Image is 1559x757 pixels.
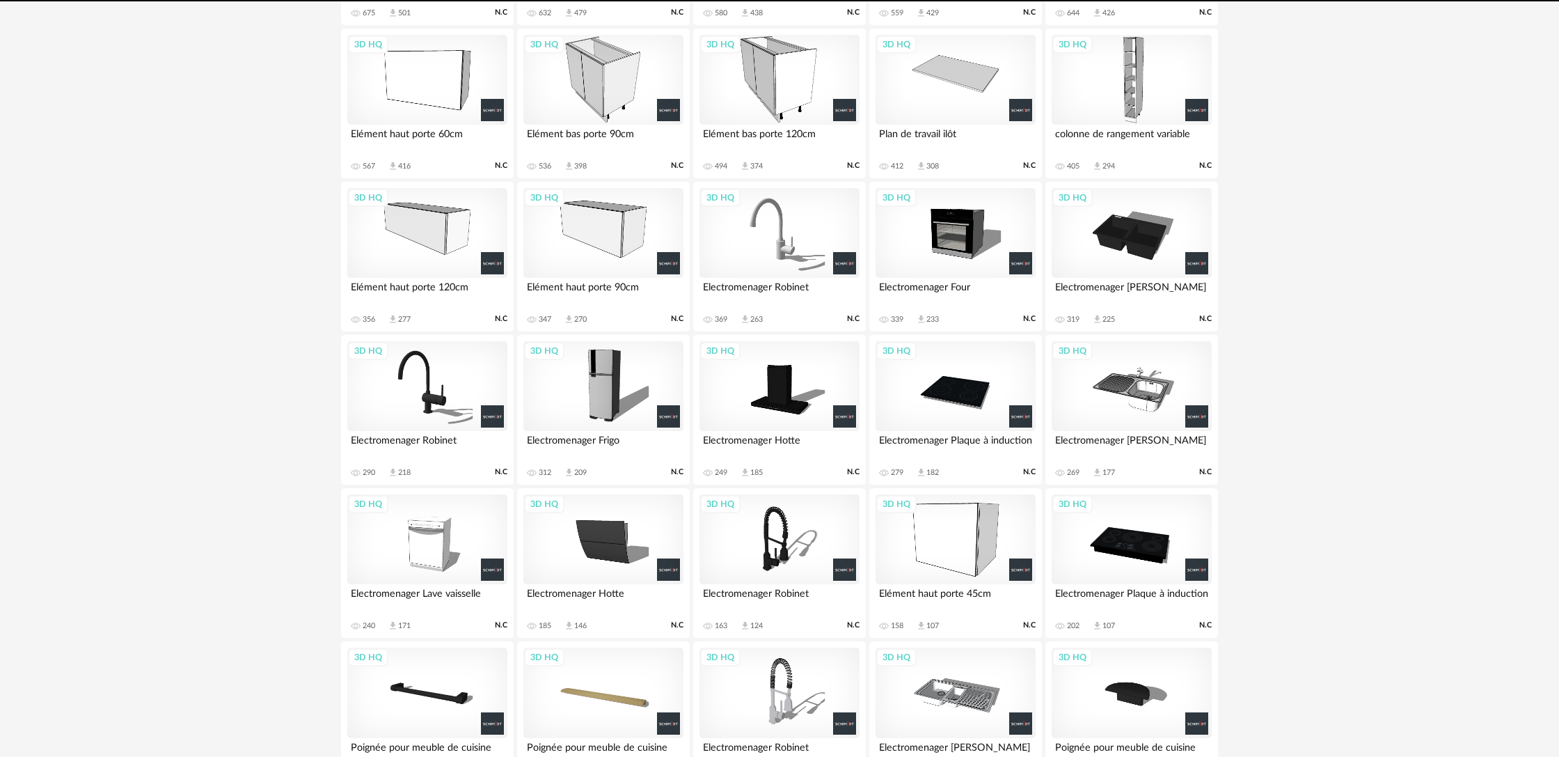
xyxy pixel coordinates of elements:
span: Download icon [916,161,926,171]
a: 3D HQ Electromenager Robinet 163 Download icon 124 N.C [693,488,866,639]
a: 3D HQ Elément bas porte 120cm 494 Download icon 374 N.C [693,29,866,179]
div: 632 [539,8,551,18]
div: 218 [398,468,411,478]
div: 185 [539,621,551,631]
span: N.C [495,467,507,477]
span: Download icon [916,8,926,18]
div: Elément haut porte 60cm [347,125,507,153]
span: N.C [847,621,860,630]
span: N.C [1023,467,1036,477]
a: 3D HQ Elément haut porte 120cm 356 Download icon 277 N.C [341,182,514,332]
a: 3D HQ Elément haut porte 60cm 567 Download icon 416 N.C [341,29,514,179]
div: 182 [926,468,939,478]
div: Electromenager Lave vaisselle [347,584,507,612]
span: N.C [1199,161,1212,171]
div: Electromenager Hotte [699,431,860,459]
div: 146 [574,621,587,631]
div: 3D HQ [700,495,741,513]
div: 3D HQ [1052,495,1093,513]
span: Download icon [564,161,574,171]
span: N.C [847,467,860,477]
span: Download icon [564,467,574,478]
div: Elément bas porte 90cm [523,125,683,153]
span: N.C [1023,161,1036,171]
div: 312 [539,468,551,478]
span: N.C [1199,8,1212,17]
span: Download icon [388,467,398,478]
span: Download icon [1092,8,1102,18]
div: 339 [891,315,903,325]
div: 3D HQ [348,495,388,513]
span: N.C [847,8,860,17]
span: N.C [1199,467,1212,477]
a: 3D HQ Elément bas porte 90cm 536 Download icon 398 N.C [517,29,690,179]
span: Download icon [916,467,926,478]
div: 559 [891,8,903,18]
div: 3D HQ [524,342,564,360]
div: 3D HQ [1052,648,1093,666]
span: N.C [495,621,507,630]
div: Electromenager Four [876,278,1036,306]
div: 3D HQ [700,342,741,360]
div: 567 [363,162,375,171]
div: 3D HQ [700,189,741,207]
div: Elément haut porte 90cm [523,278,683,306]
div: 3D HQ [876,189,917,207]
div: 398 [574,162,587,171]
div: 3D HQ [348,342,388,360]
span: Download icon [564,314,574,325]
div: Electromenager Hotte [523,584,683,612]
a: 3D HQ Electromenager Plaque à induction 202 Download icon 107 N.C [1045,488,1218,639]
span: N.C [495,161,507,171]
span: Download icon [564,621,574,631]
div: 107 [1102,621,1115,631]
div: 279 [891,468,903,478]
div: 3D HQ [876,36,917,54]
div: Elément haut porte 120cm [347,278,507,306]
span: Download icon [916,314,926,325]
div: Plan de travail ilôt [876,125,1036,153]
div: 494 [715,162,727,171]
div: 3D HQ [348,648,388,666]
div: 209 [574,468,587,478]
div: Electromenager Plaque à induction [1052,584,1212,612]
a: 3D HQ Plan de travail ilôt 412 Download icon 308 N.C [869,29,1042,179]
span: Download icon [1092,467,1102,478]
div: 3D HQ [524,648,564,666]
div: 644 [1067,8,1079,18]
span: Download icon [564,8,574,18]
div: 3D HQ [876,648,917,666]
div: 263 [750,315,763,325]
div: 3D HQ [1052,342,1093,360]
div: Electromenager Robinet [699,278,860,306]
span: Download icon [740,467,750,478]
div: colonne de rangement variable [1052,125,1212,153]
div: 124 [750,621,763,631]
div: 3D HQ [348,36,388,54]
div: 240 [363,621,375,631]
span: N.C [671,467,683,477]
span: Download icon [388,8,398,18]
div: 270 [574,315,587,325]
a: 3D HQ Elément haut porte 45cm 158 Download icon 107 N.C [869,488,1042,639]
span: N.C [1023,314,1036,324]
div: 580 [715,8,727,18]
div: 356 [363,315,375,325]
div: 3D HQ [1052,189,1093,207]
span: Download icon [740,621,750,631]
span: N.C [1023,621,1036,630]
a: 3D HQ Electromenager Frigo 312 Download icon 209 N.C [517,335,690,485]
div: 107 [926,621,939,631]
span: Download icon [740,8,750,18]
div: 3D HQ [700,36,741,54]
div: 249 [715,468,727,478]
div: 438 [750,8,763,18]
div: Electromenager Robinet [699,584,860,612]
a: 3D HQ Electromenager Lave vaisselle 240 Download icon 171 N.C [341,488,514,639]
div: 290 [363,468,375,478]
div: 308 [926,162,939,171]
span: Download icon [1092,621,1102,631]
div: 202 [1067,621,1079,631]
div: 369 [715,315,727,325]
span: Download icon [388,621,398,631]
